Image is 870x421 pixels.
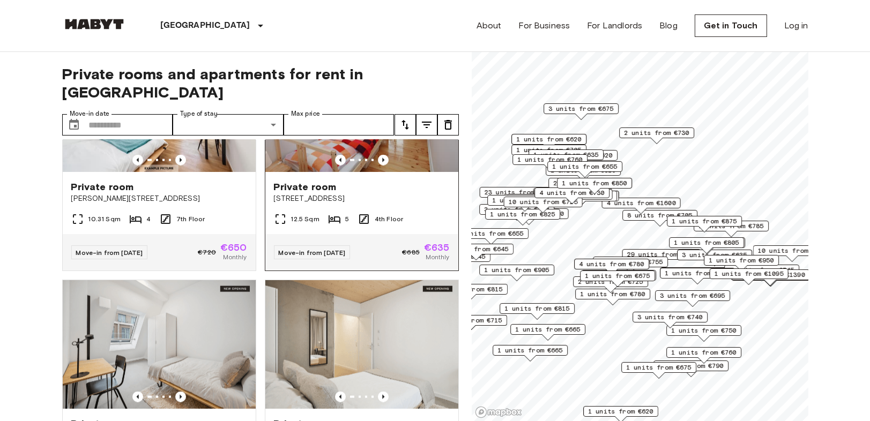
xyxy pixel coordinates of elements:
span: 23 units from €655 [484,187,553,197]
span: 4 units from €1600 [606,198,675,208]
div: Map marker [511,134,586,151]
div: Map marker [666,347,741,364]
div: Map marker [660,267,735,284]
button: Previous image [132,392,143,402]
span: 1 units from €850 [562,178,627,188]
span: 10.31 Sqm [88,214,121,224]
span: Move-in from [DATE] [279,249,346,257]
span: 1 units from €620 [588,407,653,416]
a: Blog [659,19,678,32]
a: Marketing picture of unit DE-01-09-041-02QPrevious imagePrevious imagePrivate room[PERSON_NAME][S... [62,43,256,271]
img: Marketing picture of unit DE-01-477-040-02 [265,280,458,409]
div: Map marker [694,221,769,237]
span: 1 units from €1095 [714,269,783,279]
label: Move-in date [70,109,109,118]
span: 4 units from €730 [539,188,605,198]
div: Map marker [479,187,558,204]
span: 1 units from €760 [671,348,737,357]
span: 3 units from €675 [548,104,614,114]
span: 3 units from €635 [682,250,747,260]
span: 3 units from €790 [484,205,549,214]
span: 1 units from €790 [658,361,724,371]
div: Map marker [510,324,585,341]
button: tune [437,114,459,136]
div: Map marker [666,325,741,342]
span: 1 units from €645 [443,244,509,254]
div: Map marker [453,228,529,245]
div: Map marker [546,165,621,182]
span: 1 units from €665 [515,325,581,334]
a: Mapbox logo [475,406,522,418]
span: 7th Floor [176,214,205,224]
div: Map marker [544,103,619,120]
button: Previous image [378,392,389,402]
div: Map marker [581,270,656,287]
div: Map marker [479,204,554,221]
a: About [477,19,502,32]
span: Private room [71,181,134,193]
span: 1 units from €655 [552,162,618,171]
button: Previous image [132,155,143,166]
span: 8 units from €705 [627,210,693,220]
p: [GEOGRAPHIC_DATA] [161,19,250,32]
span: 1 units from €685 [665,268,730,278]
div: Map marker [548,178,623,194]
img: Marketing picture of unit DE-01-477-069-01 [63,280,256,409]
span: 3 units from €755 [598,257,663,267]
span: [STREET_ADDRESS] [274,193,450,204]
span: Private room [274,181,337,193]
label: Type of stay [180,109,218,118]
span: 1 units from €825 [490,209,555,219]
div: Map marker [633,312,708,328]
button: Previous image [175,392,186,402]
span: 1 units from €675 [585,271,650,281]
div: Map marker [511,145,586,161]
span: €720 [198,247,216,257]
span: 4 units from €780 [579,259,644,269]
span: 4 [146,214,151,224]
img: Habyt [62,19,127,29]
span: Move-in from [DATE] [76,249,143,257]
span: 1 units from €815 [504,304,570,313]
div: Map marker [593,257,668,273]
span: 1 units from €665 [497,345,563,355]
span: [PERSON_NAME][STREET_ADDRESS] [71,193,247,204]
div: Map marker [507,194,582,210]
div: Map marker [489,208,568,225]
span: 1 units from €1390 [735,270,805,280]
div: Map marker [479,265,554,281]
span: 29 units from €720 [627,250,696,259]
div: Map marker [542,150,618,167]
div: Map marker [542,191,617,207]
span: 1 units from €950 [709,255,774,265]
div: Map marker [724,265,799,281]
div: Map marker [621,362,696,379]
span: 2 units from €730 [553,178,619,188]
button: Previous image [335,155,346,166]
div: Map marker [573,276,648,293]
div: Map marker [580,270,655,287]
div: Map marker [487,195,562,212]
span: 3 units from €695 [660,291,725,300]
div: Map marker [622,249,701,266]
div: Map marker [574,259,649,275]
span: 1 units from €620 [547,151,613,160]
span: 1 units from €705 [516,145,582,155]
span: 1 units from €875 [672,216,737,226]
a: For Landlords [587,19,642,32]
div: Map marker [433,284,508,300]
span: 3 units from €740 [637,312,703,322]
span: 1 units from €785 [698,221,764,231]
div: Map marker [670,237,745,254]
span: 1 units from €815 [437,284,503,294]
span: 5 [345,214,349,224]
span: 2 units from €730 [624,128,689,138]
span: 2 units from €655 [458,229,524,238]
a: Get in Touch [695,14,767,37]
div: Map marker [655,290,730,307]
div: Map marker [575,289,650,305]
span: 1 units from €1200 [494,209,563,219]
span: €685 [402,247,420,257]
button: tune [416,114,437,136]
div: Map marker [709,268,788,285]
